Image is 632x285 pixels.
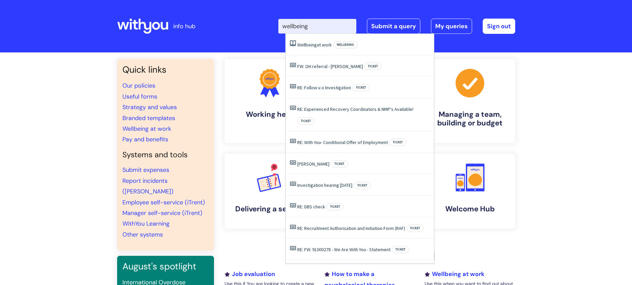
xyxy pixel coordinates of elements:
[389,139,406,146] span: Ticket
[364,63,382,70] span: Ticket
[430,205,510,213] h4: Welcome Hub
[122,135,168,143] a: Pay and benefits
[297,161,329,167] a: [PERSON_NAME]
[406,225,424,232] span: Ticket
[225,59,315,143] a: Working here
[278,19,356,34] input: Search
[122,166,169,174] a: Submit expenses
[297,42,317,48] span: Wellbeing
[297,106,413,112] a: RE: Experienced Recovery Coordinators & NMP's Available!
[425,59,515,143] a: Managing a team, building or budget
[230,110,310,119] h4: Working here
[392,246,409,253] span: Ticket
[173,21,195,32] p: info hub
[297,182,352,188] a: Investigation hearing [DATE]
[122,64,209,75] h3: Quick links
[431,19,472,34] a: My queries
[122,198,205,206] a: Employee self-service (iTrent)
[297,42,332,48] a: Wellbeingat work
[331,160,348,168] span: Ticket
[352,84,370,91] span: Ticket
[122,220,170,228] a: WithYou Learning
[297,204,325,210] a: RE: DBS check
[297,139,388,145] a: RE: With You- Conditional Offer of Employment
[297,117,315,125] span: Ticket
[122,82,155,90] a: Our policies
[122,209,202,217] a: Manager self-service (iTrent)
[122,150,209,160] h4: Systems and tools
[297,63,363,69] a: FW: OH referral - [PERSON_NAME]
[122,177,174,195] a: Report incidents ([PERSON_NAME])
[354,182,371,189] span: Ticket
[225,250,515,262] h2: Recently added or updated
[225,270,275,278] a: Job evaluation
[326,203,344,210] span: Ticket
[425,270,484,278] a: Wellbeing at work
[122,231,163,239] a: Other systems
[483,19,515,34] a: Sign out
[225,154,315,229] a: Delivering a service
[297,247,390,252] a: RE: FW: 91000278 - We Are With You - Statement
[230,205,310,213] h4: Delivering a service
[367,19,420,34] a: Submit a query
[297,225,405,231] a: RE: Recruitment Authorisation and Initiation Form (RAF)
[122,103,177,111] a: Strategy and values
[333,41,358,48] span: Wellbeing
[122,261,209,272] h3: August's spotlight
[425,154,515,229] a: Welcome Hub
[297,85,351,91] a: RE: Follow u o Investigation
[278,19,515,34] div: | -
[122,93,157,101] a: Useful forms
[122,125,171,133] a: Wellbeing at work
[430,110,510,128] h4: Managing a team, building or budget
[122,114,175,122] a: Branded templates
